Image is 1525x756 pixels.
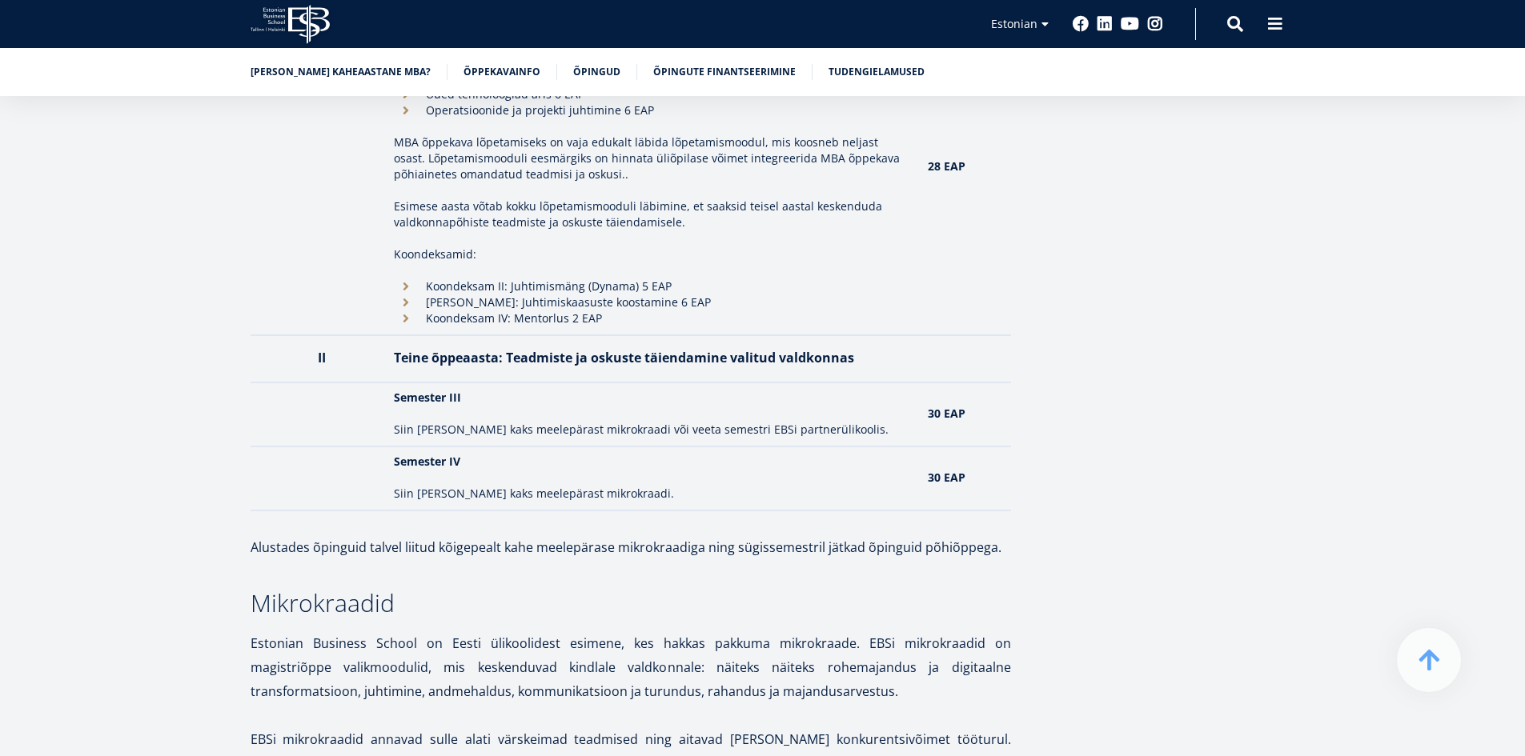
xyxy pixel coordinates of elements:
[928,406,965,421] strong: 30 EAP
[928,470,965,485] strong: 30 EAP
[4,199,14,210] input: Tehnoloogia ja innovatsiooni juhtimine (MBA)
[394,134,912,182] p: MBA õppekava lõpetamiseks on vaja edukalt läbida lõpetamismoodul, mis koosneb neljast osast. Lõpe...
[573,64,620,80] a: Õpingud
[251,591,1011,615] h3: Mikrokraadid
[394,246,912,262] p: Koondeksamid:
[251,335,387,382] th: II
[18,157,156,171] span: Üheaastane eestikeelne MBA
[464,64,540,80] a: Õppekavainfo
[394,486,912,502] p: Siin [PERSON_NAME] kaks meelepärast mikrokraadi.
[380,1,453,15] span: Perekonnanimi
[4,158,14,168] input: Üheaastane eestikeelne MBA
[394,422,912,438] p: Siin [PERSON_NAME] kaks meelepärast mikrokraadi või veeta semestri EBSi partnerülikoolis.
[653,64,796,80] a: Õpingute finantseerimine
[251,535,1011,559] p: Alustades õpinguid talvel liitud kõigepealt kahe meelepärase mikrokraadiga ning sügissemestril jä...
[394,454,460,469] strong: Semester IV
[1097,16,1113,32] a: Linkedin
[394,310,912,326] li: Koondeksam IV: Mentorlus 2 EAP
[394,102,912,118] li: Operatsioonide ja projekti juhtimine 6 EAP
[18,198,235,213] span: Tehnoloogia ja innovatsiooni juhtimine (MBA)
[1147,16,1163,32] a: Instagram
[394,278,912,294] li: Koondeksam II: Juhtimismäng (Dynama) 5 EAP
[1073,16,1089,32] a: Facebook
[1121,16,1139,32] a: Youtube
[928,158,965,174] strong: 28 EAP
[394,294,912,310] li: [PERSON_NAME]: Juhtimiskaasuste koostamine 6 EAP
[4,178,14,189] input: Kaheaastane MBA
[386,335,920,382] th: Teine õppeaasta: Teadmiste ja oskuste täiendamine valitud valdkonnas
[394,198,912,230] p: Esimese aasta võtab kokku lõpetamismooduli läbimine, et saaksid teisel aastal keskenduda valdkonn...
[394,390,461,405] strong: Semester III
[829,64,925,80] a: Tudengielamused
[251,631,1011,703] p: Estonian Business School on Eesti ülikoolidest esimene, kes hakkas pakkuma mikrokraade. EBSi mikr...
[18,178,105,192] span: Kaheaastane MBA
[251,64,431,80] a: [PERSON_NAME] kaheaastane MBA?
